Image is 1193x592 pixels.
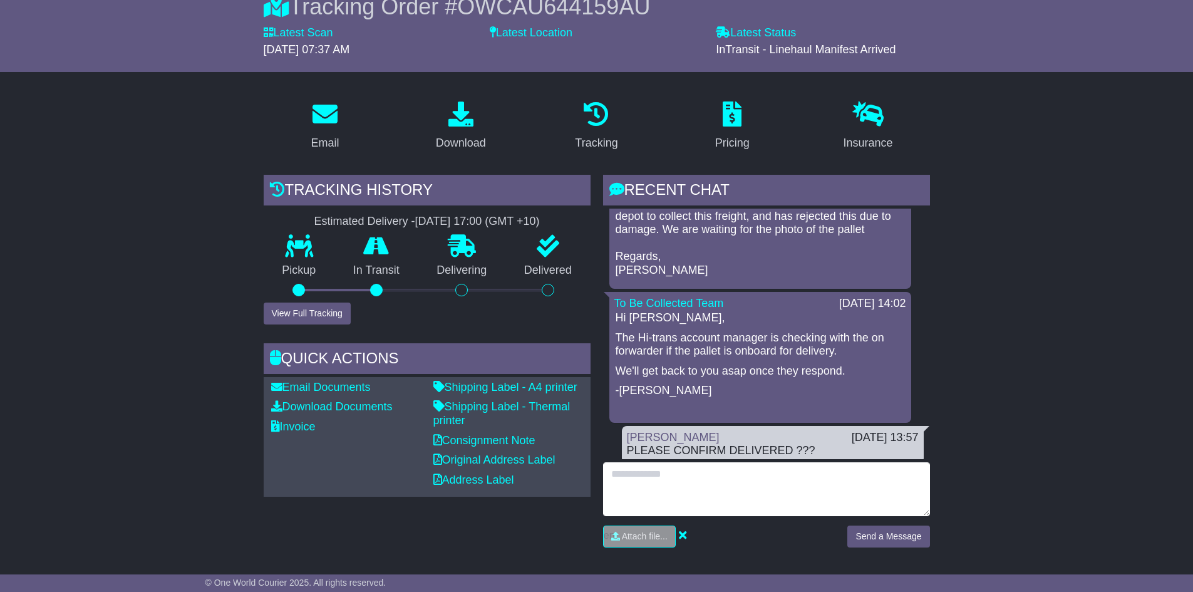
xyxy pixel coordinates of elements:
p: Delivering [418,264,506,278]
span: [DATE] 07:37 AM [264,43,350,56]
label: Latest Location [490,26,572,40]
div: Tracking history [264,175,591,209]
a: Invoice [271,420,316,433]
label: Latest Scan [264,26,333,40]
div: [DATE] 13:57 [852,431,919,445]
button: Send a Message [847,526,929,548]
a: Address Label [433,474,514,486]
p: Hi [PERSON_NAME], [616,311,905,325]
a: Shipping Label - Thermal printer [433,400,571,427]
a: Tracking [567,97,626,156]
p: Delivered [505,264,591,278]
div: Download [436,135,486,152]
a: Shipping Label - A4 printer [433,381,577,393]
a: Email [302,97,347,156]
p: -[PERSON_NAME] [616,384,905,398]
div: Insurance [844,135,893,152]
label: Latest Status [716,26,796,40]
div: Estimated Delivery - [264,215,591,229]
a: Pricing [707,97,758,156]
a: Download Documents [271,400,393,413]
p: In Transit [334,264,418,278]
a: Consignment Note [433,434,535,447]
div: Tracking [575,135,617,152]
a: [PERSON_NAME] [627,431,720,444]
span: InTransit - Linehaul Manifest Arrived [716,43,896,56]
a: To Be Collected Team [614,297,724,309]
p: We'll get back to you asap once they respond. [616,365,905,378]
a: Original Address Label [433,454,555,466]
p: Hi [PERSON_NAME], Hi-Trans advises that the receiver went to the agent's depot to collect this fr... [616,169,905,278]
p: Pickup [264,264,335,278]
div: [DATE] 14:02 [839,297,906,311]
div: [DATE] 17:00 (GMT +10) [415,215,540,229]
div: RECENT CHAT [603,175,930,209]
div: Quick Actions [264,343,591,377]
div: Email [311,135,339,152]
div: Pricing [715,135,750,152]
button: View Full Tracking [264,303,351,325]
a: Download [428,97,494,156]
div: PLEASE CONFIRM DELIVERED ??? [627,444,919,458]
a: Email Documents [271,381,371,393]
a: Insurance [835,97,901,156]
span: © One World Courier 2025. All rights reserved. [205,578,386,588]
p: The Hi-trans account manager is checking with the on forwarder if the pallet is onboard for deliv... [616,331,905,358]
